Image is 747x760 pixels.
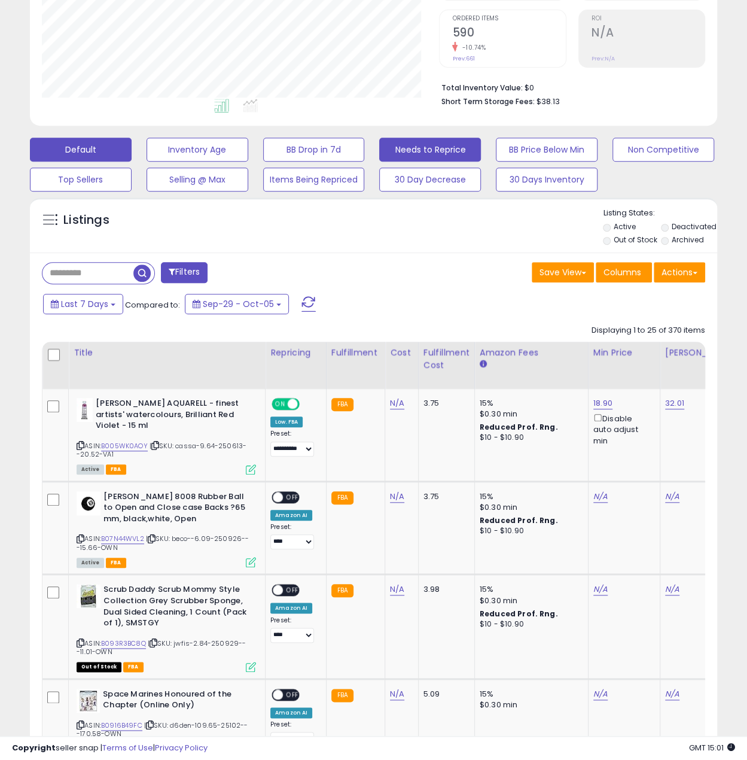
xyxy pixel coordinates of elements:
div: seller snap | | [12,743,208,754]
span: 2025-10-13 15:01 GMT [689,742,735,753]
a: B07N44WVL2 [101,534,144,544]
div: 5.09 [423,689,465,700]
strong: Copyright [12,742,56,753]
button: Filters [161,262,208,283]
p: Listing States: [603,208,717,219]
a: N/A [593,583,608,595]
div: Fulfillment Cost [423,346,469,372]
h2: 590 [452,26,565,42]
div: ASIN: [77,584,256,670]
b: Space Marines Honoured of the Chapter (Online Only) [103,689,248,714]
span: $38.13 [536,96,559,107]
img: 51TU9h9VeHL._SL40_.jpg [77,689,100,713]
div: Low. FBA [270,417,303,427]
div: Cost [390,346,413,359]
a: N/A [665,688,679,700]
div: $0.30 min [480,700,579,710]
div: Disable auto adjust min [593,412,651,446]
div: Preset: [270,523,317,550]
span: FBA [123,662,144,672]
button: Top Sellers [30,168,132,191]
small: Prev: 661 [452,55,474,62]
button: Save View [532,262,594,282]
span: FBA [106,558,126,568]
div: Displaying 1 to 25 of 370 items [591,325,705,336]
div: Preset: [270,616,317,643]
span: Sep-29 - Oct-05 [203,298,274,310]
div: Amazon AI [270,603,312,613]
div: Title [74,346,260,359]
b: Total Inventory Value: [441,83,522,93]
b: Reduced Prof. Rng. [480,609,558,619]
div: Preset: [270,721,317,747]
span: OFF [298,399,317,409]
small: FBA [331,398,353,411]
div: $10 - $10.90 [480,433,579,443]
div: Min Price [593,346,655,359]
a: N/A [390,491,404,503]
a: Privacy Policy [155,742,208,753]
span: ON [273,399,288,409]
span: All listings currently available for purchase on Amazon [77,558,104,568]
div: 3.75 [423,491,465,502]
div: [PERSON_NAME] [665,346,736,359]
div: $10 - $10.90 [480,526,579,536]
span: All listings currently available for purchase on Amazon [77,464,104,475]
span: Compared to: [125,299,180,311]
img: 31dgSRWYVNL._SL40_.jpg [77,491,100,515]
small: Amazon Fees. [480,359,487,370]
b: Reduced Prof. Rng. [480,515,558,525]
div: Repricing [270,346,321,359]
a: Terms of Use [102,742,153,753]
small: FBA [331,584,353,597]
div: 15% [480,491,579,502]
div: ASIN: [77,491,256,567]
li: $0 [441,80,696,94]
button: Sep-29 - Oct-05 [185,294,289,314]
b: [PERSON_NAME] AQUARELL - finest artists' watercolours, Brilliant Red Violet - 15 ml [96,398,241,434]
div: ASIN: [77,398,256,473]
small: -10.74% [458,43,486,52]
span: OFF [283,689,302,700]
span: ROI [591,16,705,22]
a: N/A [390,397,404,409]
a: N/A [593,491,608,503]
button: Items Being Repriced [263,168,365,191]
button: BB Drop in 7d [263,138,365,162]
small: FBA [331,491,353,504]
button: Selling @ Max [147,168,248,191]
span: | SKU: beco--6.09-250926---15.66-OWN [77,534,249,552]
h2: N/A [591,26,705,42]
a: B0916B49FC [101,721,142,731]
span: OFF [283,585,302,595]
div: $0.30 min [480,409,579,419]
small: Prev: N/A [591,55,615,62]
div: $0.30 min [480,595,579,606]
b: [PERSON_NAME] 8008 Rubber Ball to Open and Close case Backs ?65 mm, black,white, Open [103,491,249,528]
a: B093R3BC8Q [101,639,146,649]
button: Columns [596,262,652,282]
span: All listings that are currently out of stock and unavailable for purchase on Amazon [77,662,121,672]
b: Scrub Daddy Scrub Mommy Style Collection Grey Scrubber Sponge, Dual Sided Cleaning, 1 Count (Pack... [103,584,249,631]
div: 3.98 [423,584,465,595]
span: | SKU: d6den-109.65-25102---170.58-OWN [77,721,248,738]
div: Amazon AI [270,510,312,521]
span: Columns [603,266,641,278]
label: Active [614,221,636,232]
div: Fulfillment [331,346,380,359]
span: OFF [283,492,302,502]
h5: Listings [63,212,109,229]
a: B005WK0AOY [101,441,148,451]
button: Last 7 Days [43,294,123,314]
img: 31Y8UckGmQL._SL40_.jpg [77,398,93,422]
a: N/A [665,583,679,595]
button: Needs to Reprice [379,138,481,162]
a: 18.90 [593,397,612,409]
button: Actions [654,262,705,282]
div: ASIN: [77,689,256,753]
a: N/A [593,688,608,700]
button: Inventory Age [147,138,248,162]
b: Short Term Storage Fees: [441,96,534,107]
div: 15% [480,584,579,595]
div: $0.30 min [480,502,579,513]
